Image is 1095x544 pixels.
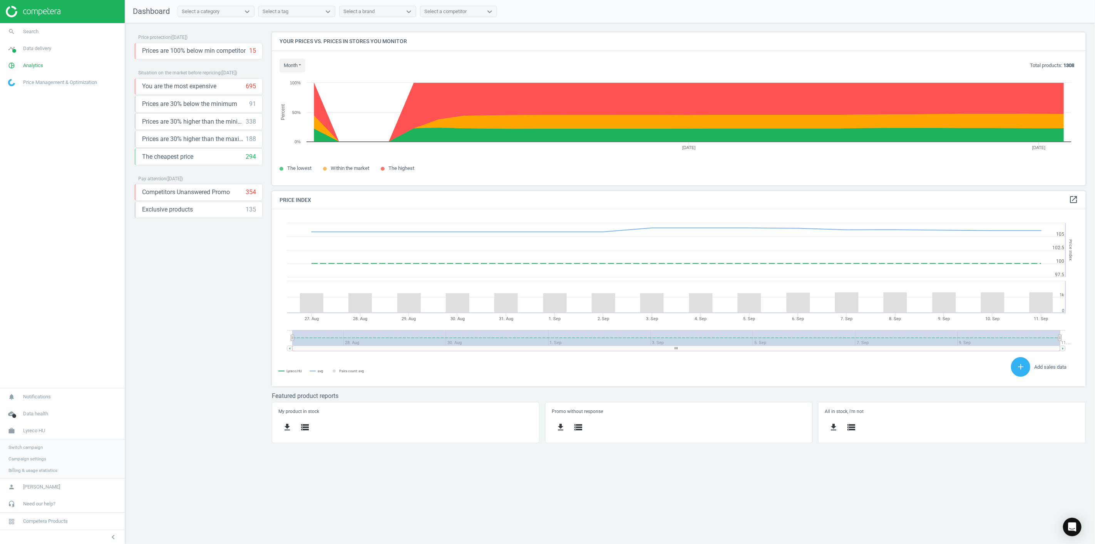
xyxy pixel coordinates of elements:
span: Switch campaign [8,444,43,450]
span: Prices are 30% higher than the maximal [142,135,246,143]
tspan: 1. Sep [549,316,561,321]
h4: Your prices vs. prices in stores you monitor [272,32,1086,50]
span: You are the most expensive [142,82,216,91]
tspan: Percent [280,104,286,120]
span: Price protection [138,35,171,40]
span: Pay attention [138,176,166,181]
i: timeline [4,41,19,56]
span: ( [DATE] ) [171,35,188,40]
a: open_in_new [1069,195,1078,205]
button: month [280,59,305,72]
tspan: 11. … [1062,340,1071,345]
div: 695 [246,82,256,91]
span: [PERSON_NAME] [23,484,60,490]
h3: Featured product reports [272,392,1086,400]
i: get_app [556,423,565,432]
text: 0 [1062,308,1065,313]
div: Select a tag [263,8,288,15]
img: ajHJNr6hYgQAAAAASUVORK5CYII= [6,6,60,17]
tspan: 30. Aug [450,316,465,321]
span: The lowest [287,165,311,171]
span: Prices are 30% higher than the minimum [142,118,246,126]
i: chevron_left [109,532,118,542]
h5: Promo without response [552,409,806,414]
span: The highest [388,165,414,171]
text: 100 [1056,259,1065,264]
h5: My product in stock [278,409,532,414]
tspan: 2. Sep [598,316,609,321]
i: headset_mic [4,497,19,511]
span: Search [23,28,39,35]
button: add [1011,357,1030,377]
button: storage [569,418,587,437]
div: Select a brand [343,8,375,15]
text: 100% [290,81,301,85]
span: Notifications [23,393,51,400]
span: Dashboard [133,7,170,16]
div: 15 [249,47,256,55]
span: Add sales data [1034,364,1067,370]
i: work [4,423,19,438]
tspan: 10. Sep [986,316,1000,321]
div: Open Intercom Messenger [1063,518,1082,536]
tspan: Price Index [1068,240,1073,261]
tspan: 29. Aug [402,316,416,321]
span: Data health [23,410,48,417]
i: storage [847,423,856,432]
i: cloud_done [4,406,19,421]
span: Competera Products [23,518,68,525]
i: person [4,480,19,494]
tspan: Lyreco HU [286,369,302,373]
span: Data delivery [23,45,51,52]
span: Analytics [23,62,43,69]
span: Within the market [331,165,369,171]
tspan: Pairs count: avg [339,369,364,373]
span: Campaign settings [8,456,46,462]
button: get_app [278,418,296,437]
span: Lyreco HU [23,427,45,434]
img: wGWNvw8QSZomAAAAABJRU5ErkJggg== [8,79,15,86]
b: 1308 [1063,62,1074,68]
span: Competitors Unanswered Promo [142,188,230,196]
tspan: 31. Aug [499,316,513,321]
tspan: 8. Sep [889,316,901,321]
i: get_app [283,423,292,432]
text: 102.5 [1053,245,1065,250]
text: 97.5 [1055,272,1065,277]
button: storage [296,418,314,437]
text: 50% [292,110,301,115]
tspan: [DATE] [1032,145,1046,150]
i: get_app [829,423,839,432]
text: 105 [1056,232,1065,237]
div: 294 [246,153,256,161]
tspan: 4. Sep [695,316,707,321]
div: 91 [249,100,256,108]
div: 188 [246,135,256,143]
text: 0% [295,139,301,144]
button: get_app [552,418,569,437]
span: Exclusive products [142,205,193,214]
button: storage [843,418,861,437]
tspan: 27. Aug [305,316,319,321]
tspan: 5. Sep [743,316,755,321]
tspan: 11. Sep [1034,316,1048,321]
text: 1k [1060,292,1065,297]
span: Need our help? [23,500,55,507]
button: get_app [825,418,843,437]
tspan: 7. Sep [841,316,853,321]
i: storage [300,423,310,432]
h4: Price Index [272,191,1086,209]
div: 354 [246,188,256,196]
tspan: [DATE] [682,145,696,150]
tspan: avg [318,369,323,373]
button: chevron_left [104,532,123,542]
tspan: 3. Sep [646,316,658,321]
span: Situation on the market before repricing [138,70,221,76]
p: Total products: [1030,62,1074,69]
div: 135 [246,205,256,214]
i: pie_chart_outlined [4,58,19,73]
h5: All in stock, i'm not [825,409,1079,414]
i: storage [574,423,583,432]
i: notifications [4,390,19,404]
span: ( [DATE] ) [221,70,237,76]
